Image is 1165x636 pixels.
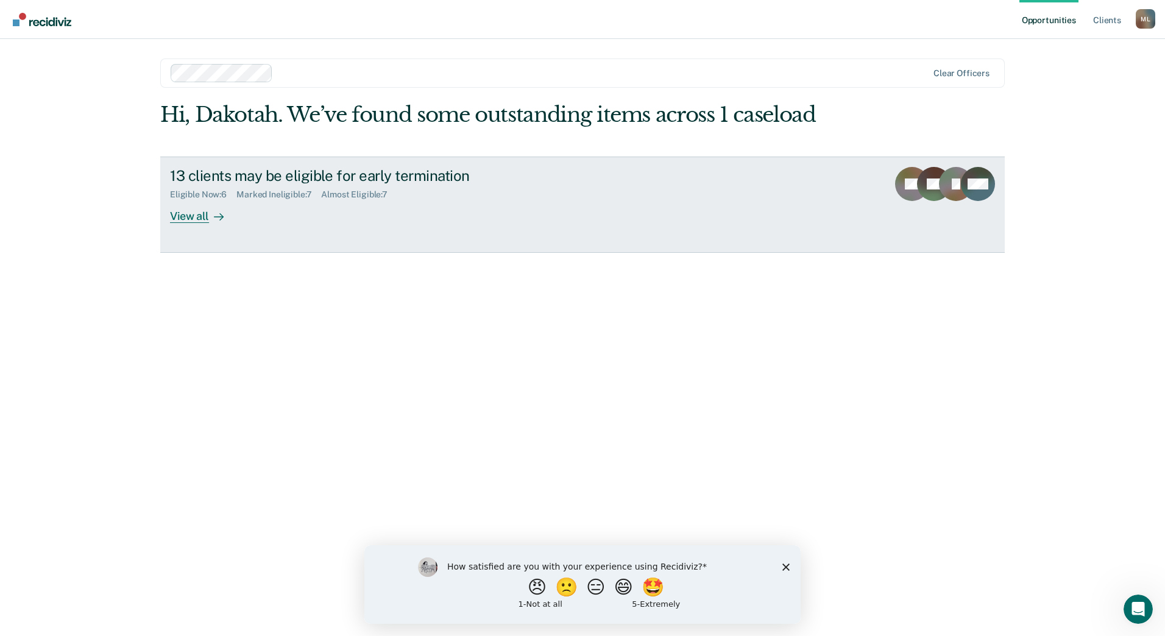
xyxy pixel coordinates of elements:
div: M L [1136,9,1155,29]
div: Hi, Dakotah. We’ve found some outstanding items across 1 caseload [160,102,836,127]
button: Profile dropdown button [1136,9,1155,29]
div: Clear officers [933,68,990,79]
div: 13 clients may be eligible for early termination [170,167,598,185]
div: Marked Ineligible : 7 [236,189,321,200]
div: Almost Eligible : 7 [321,189,397,200]
iframe: Survey by Kim from Recidiviz [364,545,801,624]
iframe: Intercom live chat [1124,595,1153,624]
div: View all [170,199,238,223]
a: 13 clients may be eligible for early terminationEligible Now:6Marked Ineligible:7Almost Eligible:... [160,157,1005,253]
img: Recidiviz [13,13,71,26]
div: Eligible Now : 6 [170,189,236,200]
